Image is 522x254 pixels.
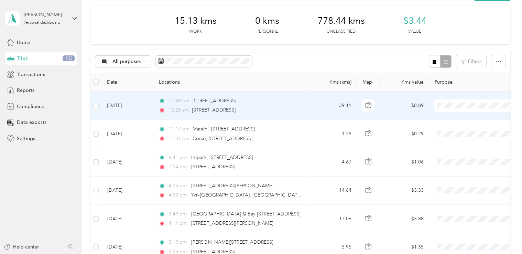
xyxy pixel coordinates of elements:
td: [DATE] [101,205,153,233]
td: $1.06 [381,148,429,177]
td: $8.89 [381,92,429,120]
td: [DATE] [101,120,153,148]
td: [DATE] [101,177,153,205]
span: Trips [17,55,28,62]
span: 11:17 pm [168,125,189,133]
p: Value [408,29,421,35]
td: $0.29 [381,120,429,148]
th: Locations [153,73,311,92]
span: Marathi, [STREET_ADDRESS] [193,126,255,132]
span: Settings [17,135,35,142]
td: 4.67 [311,148,357,177]
span: Compliance [17,103,44,110]
td: [DATE] [101,92,153,120]
button: Filters [456,55,486,68]
span: Yvr–[GEOGRAPHIC_DATA], [GEOGRAPHIC_DATA], [GEOGRAPHIC_DATA] V7B 1W2, [GEOGRAPHIC_DATA] [191,192,428,198]
span: 3:49 pm [168,210,188,218]
td: $3.33 [381,177,429,205]
span: 11:31 pm [168,135,189,142]
div: [PERSON_NAME] [24,11,67,18]
td: 1.29 [311,120,357,148]
div: Personal dashboard [24,21,61,25]
th: Kms (kms) [311,73,357,92]
th: Map [357,73,381,92]
span: [STREET_ADDRESS] [191,164,235,170]
span: 4:25 pm [168,182,188,190]
span: [STREET_ADDRESS][PERSON_NAME] [191,183,273,189]
span: 12:28 am [168,106,189,114]
span: $3.44 [403,15,426,27]
td: [DATE] [101,148,153,177]
span: 0 kms [255,15,279,27]
td: 14.64 [311,177,357,205]
span: Home [17,39,30,46]
span: 4:14 pm [168,220,188,227]
button: Help center [4,243,39,251]
span: 15.13 kms [174,15,216,27]
span: 7:04 pm [168,163,188,171]
span: Reports [17,87,34,94]
td: $3.88 [381,205,429,233]
p: Work [189,29,202,35]
span: 11:49 pm [168,97,189,105]
span: [STREET_ADDRESS] [192,107,236,113]
span: 6:41 pm [168,154,188,161]
p: Personal [256,29,278,35]
span: Data exports [17,119,46,126]
span: 3:19 pm [168,239,188,246]
iframe: Everlance-gr Chat Button Frame [483,215,522,254]
td: 39.11 [311,92,357,120]
span: 102 [63,55,75,62]
span: Impark, [STREET_ADDRESS] [191,155,253,160]
span: [STREET_ADDRESS][PERSON_NAME] [191,220,273,226]
span: Corso, [STREET_ADDRESS] [193,136,252,141]
th: Kms value [381,73,429,92]
span: [GEOGRAPHIC_DATA] @ Bay [STREET_ADDRESS] [191,211,300,217]
span: 4:50 pm [168,191,188,199]
span: [STREET_ADDRESS] [193,98,236,104]
th: Date [101,73,153,92]
td: 17.06 [311,205,357,233]
span: All purposes [112,59,141,64]
span: Transactions [17,71,45,78]
p: Unclassified [327,29,356,35]
span: 778.44 kms [317,15,365,27]
span: [PERSON_NAME][STREET_ADDRESS] [191,239,273,245]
